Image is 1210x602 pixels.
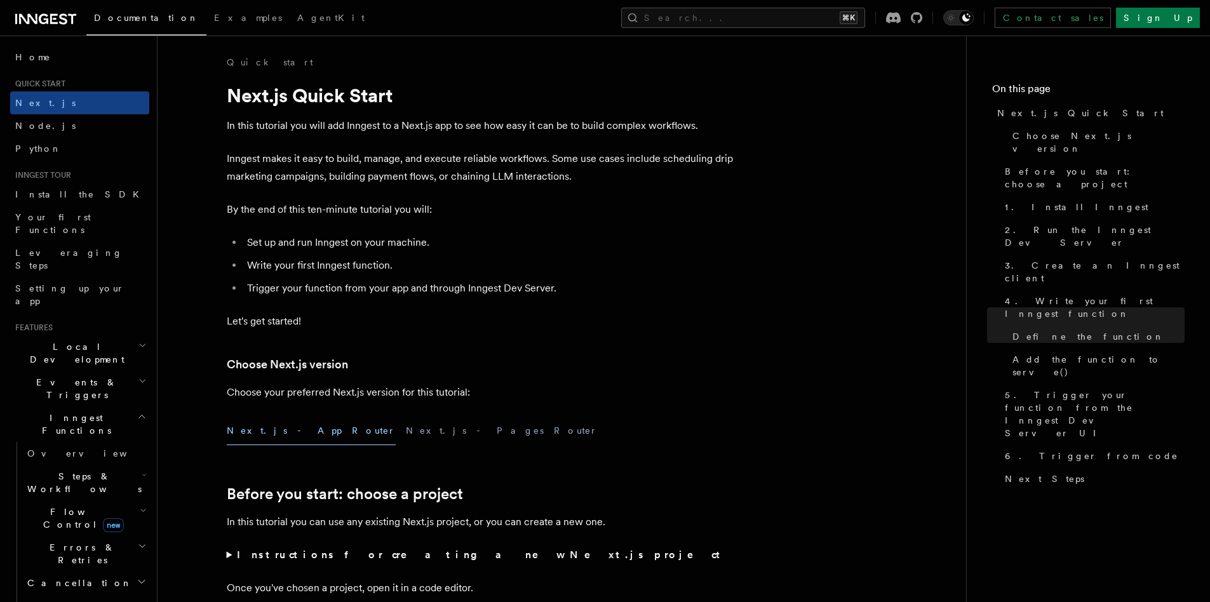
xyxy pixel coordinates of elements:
[22,465,149,500] button: Steps & Workflows
[227,56,313,69] a: Quick start
[297,13,365,23] span: AgentKit
[1000,384,1185,445] a: 5. Trigger your function from the Inngest Dev Server UI
[22,442,149,465] a: Overview
[997,107,1164,119] span: Next.js Quick Start
[15,212,91,235] span: Your first Functions
[1005,450,1178,462] span: 6. Trigger from code
[237,549,725,561] strong: Instructions for creating a new Next.js project
[1012,353,1185,378] span: Add the function to serve()
[10,371,149,406] button: Events & Triggers
[10,46,149,69] a: Home
[227,201,735,218] p: By the end of this ten-minute tutorial you will:
[1007,325,1185,348] a: Define the function
[22,500,149,536] button: Flow Controlnew
[227,117,735,135] p: In this tutorial you will add Inngest to a Next.js app to see how easy it can be to build complex...
[10,340,138,366] span: Local Development
[621,8,865,28] button: Search...⌘K
[1012,130,1185,155] span: Choose Next.js version
[15,51,51,64] span: Home
[1000,467,1185,490] a: Next Steps
[15,283,124,306] span: Setting up your app
[227,579,735,597] p: Once you've chosen a project, open it in a code editor.
[10,411,137,437] span: Inngest Functions
[243,234,735,251] li: Set up and run Inngest on your machine.
[22,536,149,572] button: Errors & Retries
[1007,124,1185,160] a: Choose Next.js version
[943,10,974,25] button: Toggle dark mode
[227,312,735,330] p: Let's get started!
[10,241,149,277] a: Leveraging Steps
[15,98,76,108] span: Next.js
[840,11,857,24] kbd: ⌘K
[1000,445,1185,467] a: 6. Trigger from code
[227,84,735,107] h1: Next.js Quick Start
[10,79,65,89] span: Quick start
[227,513,735,531] p: In this tutorial you can use any existing Next.js project, or you can create a new one.
[1005,389,1185,439] span: 5. Trigger your function from the Inngest Dev Server UI
[1116,8,1200,28] a: Sign Up
[1000,196,1185,218] a: 1. Install Inngest
[227,384,735,401] p: Choose your preferred Next.js version for this tutorial:
[10,406,149,442] button: Inngest Functions
[1005,259,1185,284] span: 3. Create an Inngest client
[1000,160,1185,196] a: Before you start: choose a project
[10,183,149,206] a: Install the SDK
[1005,224,1185,249] span: 2. Run the Inngest Dev Server
[15,248,123,271] span: Leveraging Steps
[22,541,138,566] span: Errors & Retries
[227,485,463,503] a: Before you start: choose a project
[227,356,348,373] a: Choose Next.js version
[1005,201,1148,213] span: 1. Install Inngest
[22,577,132,589] span: Cancellation
[1007,348,1185,384] a: Add the function to serve()
[27,448,158,458] span: Overview
[227,150,735,185] p: Inngest makes it easy to build, manage, and execute reliable workflows. Some use cases include sc...
[10,277,149,312] a: Setting up your app
[995,8,1111,28] a: Contact sales
[290,4,372,34] a: AgentKit
[10,206,149,241] a: Your first Functions
[10,170,71,180] span: Inngest tour
[10,335,149,371] button: Local Development
[1012,330,1164,343] span: Define the function
[243,257,735,274] li: Write your first Inngest function.
[22,572,149,594] button: Cancellation
[103,518,124,532] span: new
[94,13,199,23] span: Documentation
[15,121,76,131] span: Node.js
[1005,165,1185,191] span: Before you start: choose a project
[992,102,1185,124] a: Next.js Quick Start
[1005,472,1084,485] span: Next Steps
[15,144,62,154] span: Python
[243,279,735,297] li: Trigger your function from your app and through Inngest Dev Server.
[10,114,149,137] a: Node.js
[1000,290,1185,325] a: 4. Write your first Inngest function
[22,470,142,495] span: Steps & Workflows
[15,189,147,199] span: Install the SDK
[86,4,206,36] a: Documentation
[10,137,149,160] a: Python
[1000,218,1185,254] a: 2. Run the Inngest Dev Server
[406,417,598,445] button: Next.js - Pages Router
[227,417,396,445] button: Next.js - App Router
[227,546,735,564] summary: Instructions for creating a new Next.js project
[10,323,53,333] span: Features
[10,376,138,401] span: Events & Triggers
[22,505,140,531] span: Flow Control
[1005,295,1185,320] span: 4. Write your first Inngest function
[214,13,282,23] span: Examples
[10,91,149,114] a: Next.js
[206,4,290,34] a: Examples
[992,81,1185,102] h4: On this page
[1000,254,1185,290] a: 3. Create an Inngest client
